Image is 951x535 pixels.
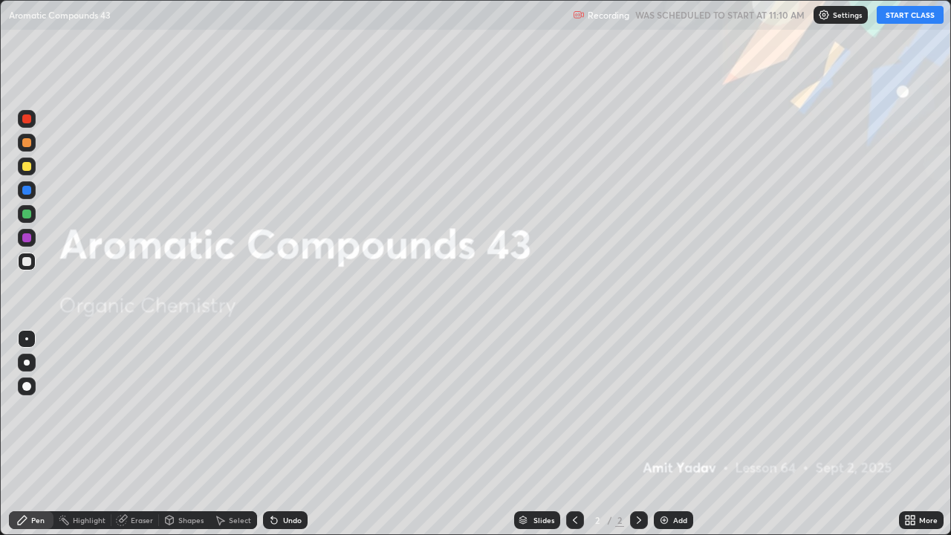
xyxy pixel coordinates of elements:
[533,516,554,524] div: Slides
[877,6,944,24] button: START CLASS
[283,516,302,524] div: Undo
[833,11,862,19] p: Settings
[818,9,830,21] img: class-settings-icons
[9,9,111,21] p: Aromatic Compounds 43
[590,516,605,525] div: 2
[919,516,938,524] div: More
[73,516,106,524] div: Highlight
[178,516,204,524] div: Shapes
[608,516,612,525] div: /
[131,516,153,524] div: Eraser
[31,516,45,524] div: Pen
[615,513,624,527] div: 2
[673,516,687,524] div: Add
[573,9,585,21] img: recording.375f2c34.svg
[635,8,805,22] h5: WAS SCHEDULED TO START AT 11:10 AM
[658,514,670,526] img: add-slide-button
[229,516,251,524] div: Select
[588,10,629,21] p: Recording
